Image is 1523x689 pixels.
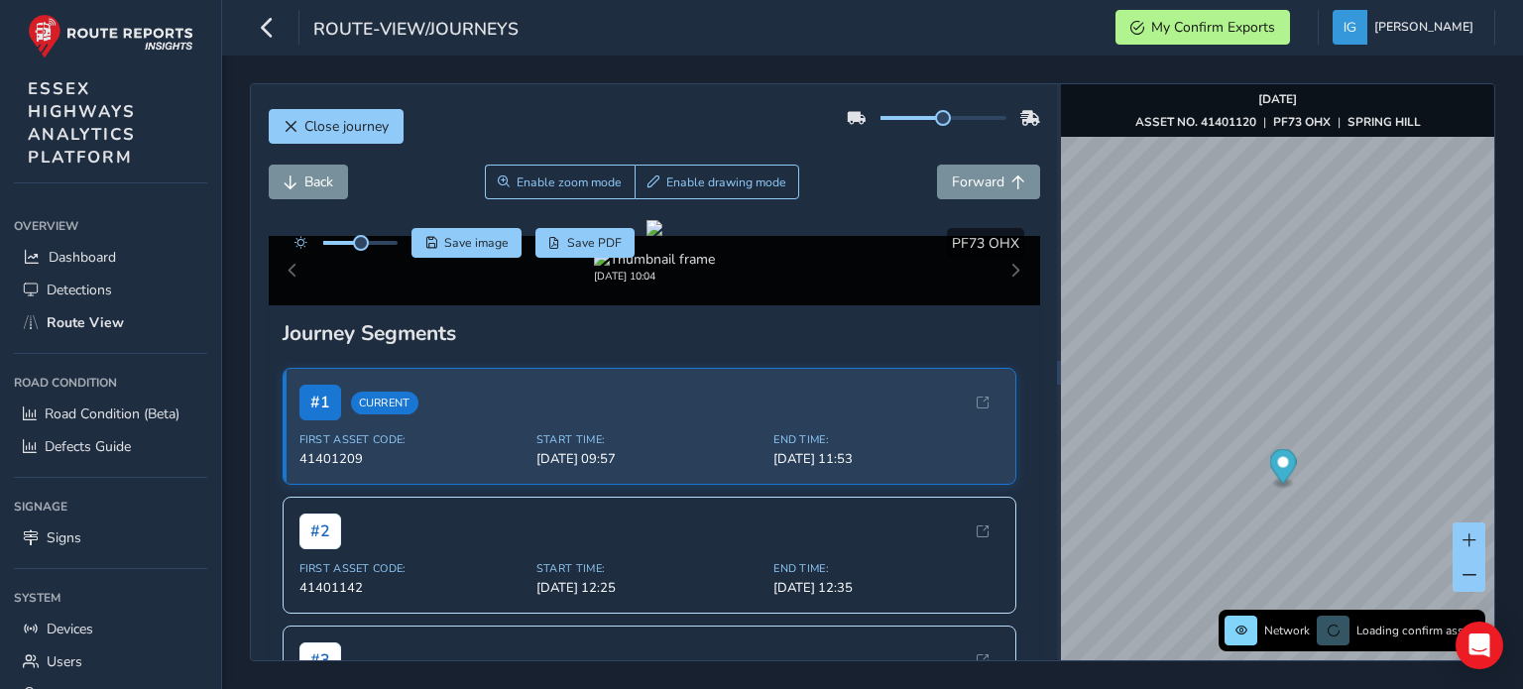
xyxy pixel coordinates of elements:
button: Zoom [485,165,635,199]
a: Devices [14,613,207,645]
div: Open Intercom Messenger [1456,622,1503,669]
span: Save PDF [567,235,622,251]
span: # 1 [299,385,341,420]
button: Close journey [269,109,404,144]
img: Thumbnail frame [594,250,715,269]
span: Route View [47,313,124,332]
span: Current [351,392,418,414]
button: [PERSON_NAME] [1333,10,1480,45]
span: ESSEX HIGHWAYS ANALYTICS PLATFORM [28,77,136,169]
span: Road Condition (Beta) [45,404,179,423]
span: [DATE] 12:35 [773,579,998,597]
span: Devices [47,620,93,638]
img: diamond-layout [1333,10,1367,45]
span: My Confirm Exports [1151,18,1275,37]
div: Journey Segments [283,319,1026,347]
span: Dashboard [49,248,116,267]
span: # 2 [299,514,341,549]
strong: [DATE] [1258,91,1297,107]
button: Back [269,165,348,199]
span: 41401142 [299,579,525,597]
div: [DATE] 10:04 [594,269,715,284]
span: [DATE] 11:53 [773,450,998,468]
span: First Asset Code: [299,432,525,447]
span: Users [47,652,82,671]
button: Draw [635,165,800,199]
button: Forward [937,165,1040,199]
span: Enable zoom mode [517,174,622,190]
span: [DATE] 12:25 [536,579,761,597]
img: rr logo [28,14,193,58]
span: Enable drawing mode [666,174,786,190]
span: End Time: [773,561,998,576]
a: Signs [14,521,207,554]
span: [DATE] 09:57 [536,450,761,468]
span: Back [304,172,333,191]
span: 41401209 [299,450,525,468]
strong: SPRING HILL [1347,114,1421,130]
span: Loading confirm assets [1356,623,1479,638]
div: Road Condition [14,368,207,398]
span: Start Time: [536,561,761,576]
a: Users [14,645,207,678]
div: Overview [14,211,207,241]
div: | | [1135,114,1421,130]
button: My Confirm Exports [1115,10,1290,45]
a: Detections [14,274,207,306]
span: Detections [47,281,112,299]
a: Defects Guide [14,430,207,463]
span: [PERSON_NAME] [1374,10,1473,45]
button: Save [411,228,522,258]
span: Forward [952,172,1004,191]
span: PF73 OHX [952,234,1019,253]
span: Network [1264,623,1310,638]
strong: PF73 OHX [1273,114,1331,130]
span: # 3 [299,642,341,678]
span: Save image [444,235,509,251]
span: Start Time: [536,432,761,447]
span: First Asset Code: [299,561,525,576]
strong: ASSET NO. 41401120 [1135,114,1256,130]
button: PDF [535,228,636,258]
div: Map marker [1270,449,1297,490]
span: route-view/journeys [313,17,519,45]
span: Signs [47,528,81,547]
span: End Time: [773,432,998,447]
span: Close journey [304,117,389,136]
a: Road Condition (Beta) [14,398,207,430]
span: Defects Guide [45,437,131,456]
a: Route View [14,306,207,339]
a: Dashboard [14,241,207,274]
div: System [14,583,207,613]
div: Signage [14,492,207,521]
